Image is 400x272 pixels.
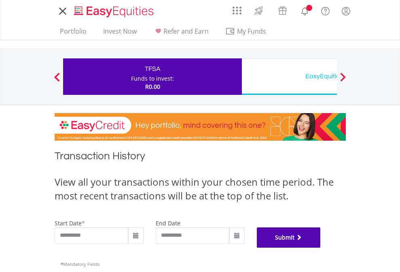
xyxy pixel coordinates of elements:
[225,26,278,36] span: My Funds
[294,2,315,18] a: Notifications
[276,4,289,17] img: vouchers-v2.svg
[55,175,346,203] div: View all your transactions within your chosen time period. The most recent transactions will be a...
[271,2,294,17] a: Vouchers
[57,27,90,40] a: Portfolio
[55,149,346,167] h1: Transaction History
[257,227,321,248] button: Submit
[335,77,351,85] button: Next
[156,219,180,227] label: end date
[233,6,241,15] img: grid-menu-icon.svg
[100,27,140,40] a: Invest Now
[252,4,265,17] img: thrive-v2.svg
[49,77,65,85] button: Previous
[131,75,174,83] div: Funds to invest:
[227,2,247,15] a: AppsGrid
[72,5,157,18] img: EasyEquities_Logo.png
[55,219,82,227] label: start date
[163,27,209,36] span: Refer and Earn
[315,2,336,18] a: FAQ's and Support
[61,261,99,267] span: Mandatory Fields
[55,113,346,141] img: EasyCredit Promotion Banner
[71,2,157,18] a: Home page
[145,83,160,90] span: R0.00
[336,2,356,20] a: My Profile
[150,27,212,40] a: Refer and Earn
[68,63,237,75] div: TFSA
